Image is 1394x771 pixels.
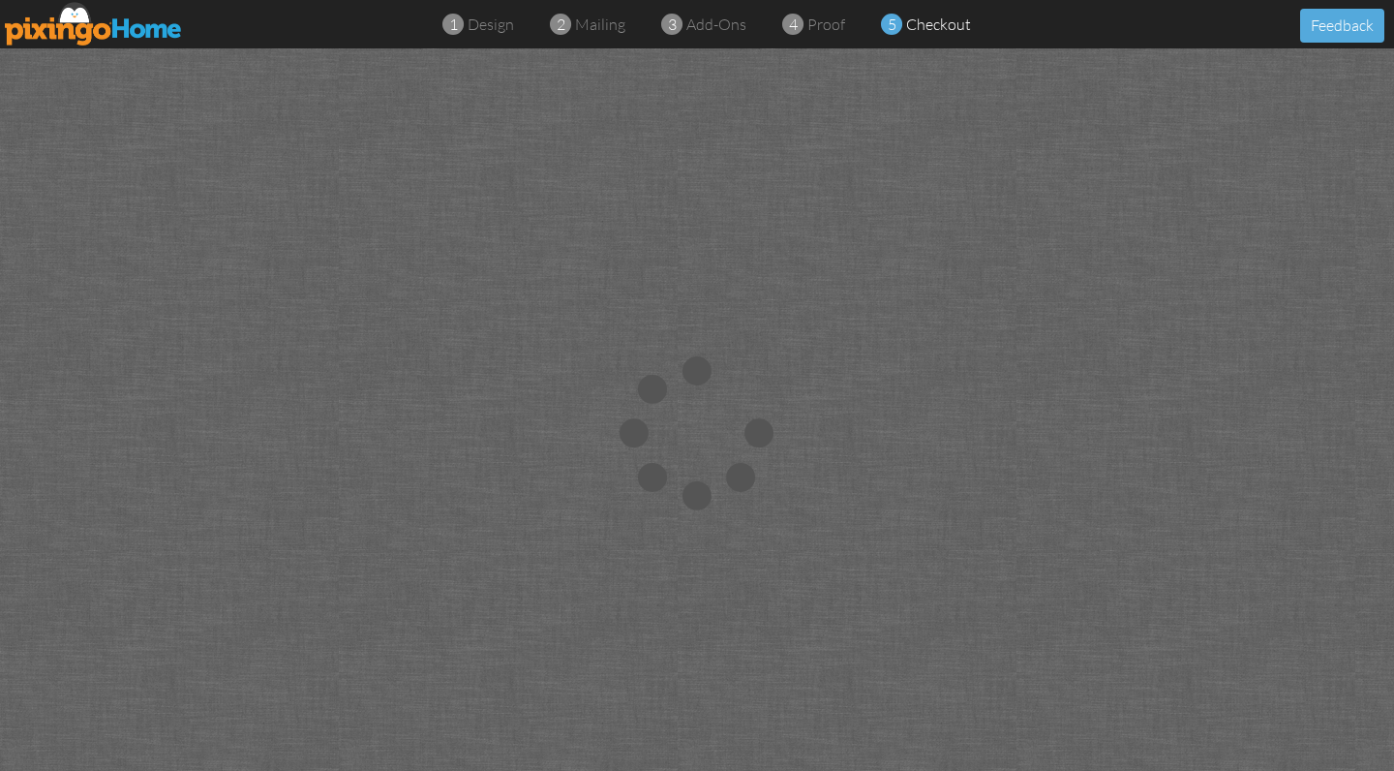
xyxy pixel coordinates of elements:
[449,14,458,36] span: 1
[1300,9,1384,43] button: Feedback
[468,15,514,34] span: design
[575,15,625,34] span: mailing
[5,2,183,46] img: pixingo logo
[557,14,565,36] span: 2
[668,14,677,36] span: 3
[888,14,896,36] span: 5
[906,15,971,34] span: checkout
[686,15,746,34] span: add-ons
[807,15,845,34] span: proof
[789,14,798,36] span: 4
